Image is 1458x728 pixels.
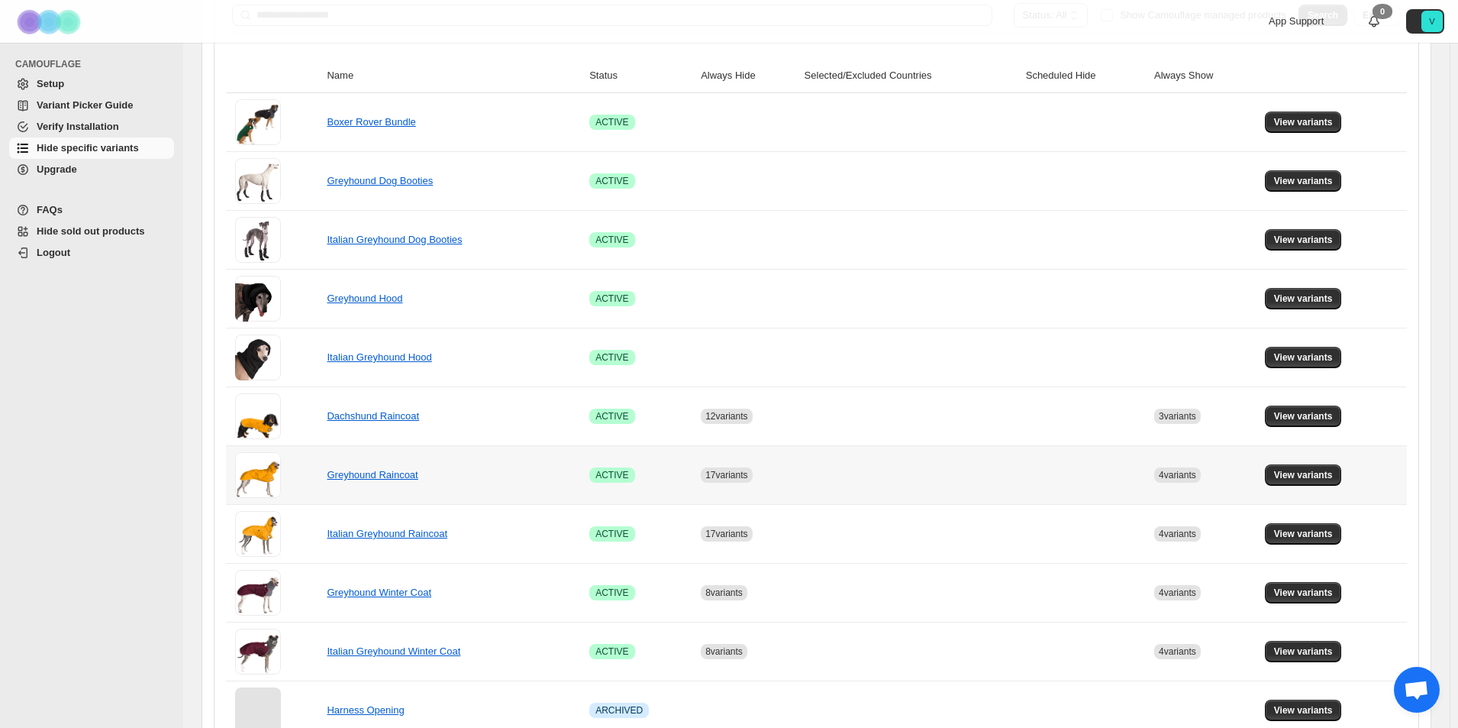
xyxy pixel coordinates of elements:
a: Dachshund Raincoat [327,410,419,422]
img: Italian Greyhound Raincoat [235,511,281,557]
span: ACTIVE [595,116,628,128]
img: Italian Greyhound Dog Booties [235,217,281,263]
button: View variants [1265,464,1342,486]
span: Hide specific variants [37,142,139,154]
th: Status [585,59,696,93]
a: Open chat [1394,667,1440,713]
a: Italian Greyhound Hood [327,351,431,363]
span: ACTIVE [595,528,628,540]
button: View variants [1265,700,1342,721]
a: Greyhound Raincoat [327,469,418,480]
th: Scheduled Hide [1021,59,1150,93]
span: ACTIVE [595,175,628,187]
span: ACTIVE [595,410,628,422]
button: View variants [1265,523,1342,545]
th: Name [322,59,585,93]
a: FAQs [9,199,174,221]
span: View variants [1274,528,1333,540]
img: Italian Greyhound Winter Coat [235,629,281,675]
a: Italian Greyhound Raincoat [327,528,447,539]
a: Italian Greyhound Dog Booties [327,234,462,245]
span: View variants [1274,116,1333,128]
button: View variants [1265,229,1342,251]
a: Greyhound Winter Coat [327,587,431,598]
img: Camouflage [12,1,89,43]
span: 8 variants [705,646,743,657]
span: 17 variants [705,529,747,539]
button: View variants [1265,406,1342,427]
span: 17 variants [705,470,747,480]
span: ACTIVE [595,234,628,246]
span: Variant Picker Guide [37,99,133,111]
span: ACTIVE [595,587,628,599]
a: Greyhound Dog Booties [327,175,433,186]
span: 12 variants [705,411,747,422]
span: View variants [1274,704,1333,717]
button: View variants [1265,288,1342,309]
span: Setup [37,78,64,89]
span: 4 variants [1159,470,1196,480]
button: View variants [1265,170,1342,192]
button: View variants [1265,582,1342,603]
a: Boxer Rover Bundle [327,116,415,128]
a: Upgrade [9,159,174,180]
img: Dachshund Raincoat [235,393,281,439]
span: CAMOUFLAGE [15,58,176,70]
span: ARCHIVED [595,704,643,717]
a: 0 [1366,14,1382,29]
img: Greyhound Dog Booties [235,158,281,204]
span: View variants [1274,645,1333,658]
a: Greyhound Hood [327,293,402,304]
span: FAQs [37,204,63,215]
img: Italian Greyhound Hood [235,335,281,380]
span: ACTIVE [595,293,628,305]
span: View variants [1274,351,1333,364]
span: App Support [1269,15,1324,27]
span: ACTIVE [595,351,628,364]
button: Avatar with initials V [1406,9,1444,34]
img: Greyhound Raincoat [235,452,281,498]
a: Logout [9,242,174,264]
div: 0 [1373,4,1392,19]
span: ACTIVE [595,645,628,658]
a: Harness Opening [327,704,404,716]
a: Variant Picker Guide [9,95,174,116]
span: Verify Installation [37,121,119,132]
span: 3 variants [1159,411,1196,422]
span: 4 variants [1159,587,1196,598]
th: Always Hide [696,59,799,93]
img: Greyhound Hood [235,276,281,322]
text: V [1429,17,1435,26]
span: 8 variants [705,587,743,598]
th: Selected/Excluded Countries [800,59,1021,93]
span: ACTIVE [595,469,628,481]
span: Logout [37,247,70,258]
span: View variants [1274,410,1333,422]
span: View variants [1274,234,1333,246]
a: Verify Installation [9,116,174,138]
a: Setup [9,73,174,95]
span: 4 variants [1159,529,1196,539]
span: View variants [1274,175,1333,187]
span: 4 variants [1159,646,1196,657]
span: Avatar with initials V [1421,11,1443,32]
th: Always Show [1150,59,1260,93]
span: View variants [1274,293,1333,305]
button: View variants [1265,641,1342,662]
a: Hide specific variants [9,138,174,159]
a: Hide sold out products [9,221,174,242]
span: Hide sold out products [37,225,145,237]
img: Greyhound Winter Coat [235,570,281,616]
a: Italian Greyhound Winter Coat [327,645,460,657]
span: View variants [1274,469,1333,481]
img: Boxer Rover Bundle [235,99,281,145]
span: View variants [1274,587,1333,599]
span: Upgrade [37,163,77,175]
button: View variants [1265,112,1342,133]
button: View variants [1265,347,1342,368]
